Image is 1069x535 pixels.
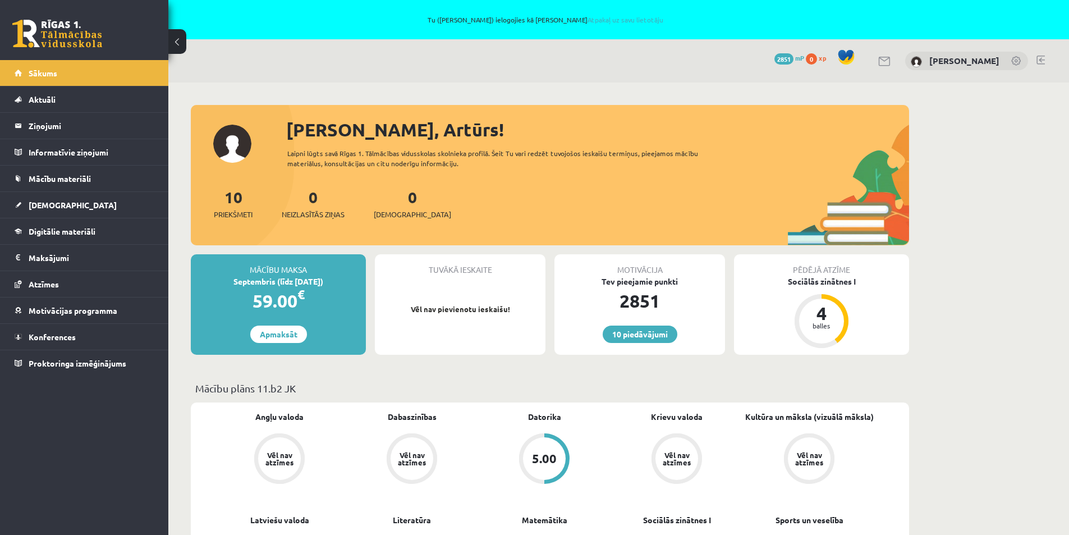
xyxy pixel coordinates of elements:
a: Latviešu valoda [250,514,309,526]
a: Vēl nav atzīmes [743,433,875,486]
span: [DEMOGRAPHIC_DATA] [29,200,117,210]
span: xp [819,53,826,62]
a: Apmaksāt [250,326,307,343]
span: mP [795,53,804,62]
span: Konferences [29,332,76,342]
a: Aktuāli [15,86,154,112]
a: Proktoringa izmēģinājums [15,350,154,376]
div: 4 [805,304,838,322]
a: Digitālie materiāli [15,218,154,244]
span: Atzīmes [29,279,59,289]
a: 10Priekšmeti [214,187,253,220]
div: 2851 [554,287,725,314]
img: Artūrs Masaļskis [911,56,922,67]
p: Vēl nav pievienotu ieskaišu! [380,304,540,315]
div: Septembris (līdz [DATE]) [191,276,366,287]
a: Atpakaļ uz savu lietotāju [588,15,663,24]
a: Vēl nav atzīmes [346,433,478,486]
a: Literatūra [393,514,431,526]
a: Matemātika [522,514,567,526]
a: Ziņojumi [15,113,154,139]
span: [DEMOGRAPHIC_DATA] [374,209,451,220]
div: Vēl nav atzīmes [793,451,825,466]
a: Sociālās zinātnes I [643,514,711,526]
span: Priekšmeti [214,209,253,220]
div: 59.00 [191,287,366,314]
span: Motivācijas programma [29,305,117,315]
a: Maksājumi [15,245,154,271]
span: 2851 [774,53,793,65]
div: Tev pieejamie punkti [554,276,725,287]
span: Neizlasītās ziņas [282,209,345,220]
a: 0 xp [806,53,832,62]
a: [DEMOGRAPHIC_DATA] [15,192,154,218]
a: Datorika [528,411,561,423]
span: Sākums [29,68,57,78]
a: 2851 mP [774,53,804,62]
a: 0[DEMOGRAPHIC_DATA] [374,187,451,220]
a: 10 piedāvājumi [603,326,677,343]
span: € [297,286,305,303]
div: Vēl nav atzīmes [661,451,692,466]
a: Informatīvie ziņojumi [15,139,154,165]
a: 0Neizlasītās ziņas [282,187,345,220]
span: Aktuāli [29,94,56,104]
div: Pēdējā atzīme [734,254,909,276]
a: Vēl nav atzīmes [213,433,346,486]
a: Krievu valoda [651,411,703,423]
div: Tuvākā ieskaite [375,254,545,276]
div: Vēl nav atzīmes [264,451,295,466]
div: Laipni lūgts savā Rīgas 1. Tālmācības vidusskolas skolnieka profilā. Šeit Tu vari redzēt tuvojošo... [287,148,718,168]
div: Vēl nav atzīmes [396,451,428,466]
a: Sports un veselība [776,514,843,526]
legend: Maksājumi [29,245,154,271]
legend: Ziņojumi [29,113,154,139]
a: Sākums [15,60,154,86]
a: Vēl nav atzīmes [611,433,743,486]
p: Mācību plāns 11.b2 JK [195,381,905,396]
div: Sociālās zinātnes I [734,276,909,287]
a: Mācību materiāli [15,166,154,191]
a: Atzīmes [15,271,154,297]
a: Angļu valoda [255,411,304,423]
div: Mācību maksa [191,254,366,276]
span: 0 [806,53,817,65]
a: Motivācijas programma [15,298,154,323]
span: Digitālie materiāli [29,226,95,236]
span: Proktoringa izmēģinājums [29,358,126,368]
div: 5.00 [532,452,557,465]
a: Kultūra un māksla (vizuālā māksla) [745,411,874,423]
legend: Informatīvie ziņojumi [29,139,154,165]
a: Dabaszinības [388,411,437,423]
a: Sociālās zinātnes I 4 balles [734,276,909,350]
a: Rīgas 1. Tālmācības vidusskola [12,20,102,48]
span: Tu ([PERSON_NAME]) ielogojies kā [PERSON_NAME] [129,16,962,23]
div: Motivācija [554,254,725,276]
a: 5.00 [478,433,611,486]
span: Mācību materiāli [29,173,91,184]
a: [PERSON_NAME] [929,55,999,66]
a: Konferences [15,324,154,350]
div: balles [805,322,838,329]
div: [PERSON_NAME], Artūrs! [286,116,909,143]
